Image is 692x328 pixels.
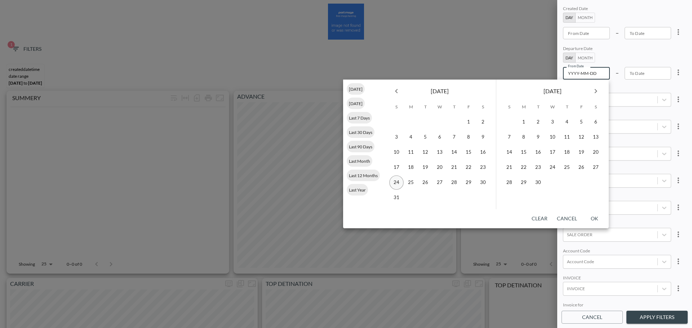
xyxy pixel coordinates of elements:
span: [DATE] [431,86,449,96]
div: Account Code [563,248,671,255]
button: 1 [516,115,531,129]
button: 17 [545,145,560,159]
button: 10 [545,130,560,144]
button: 23 [476,160,490,175]
button: 2 [531,115,545,129]
button: 3 [545,115,560,129]
button: 15 [516,145,531,159]
button: 26 [418,175,432,190]
div: Account Name [563,113,671,120]
button: 17 [389,160,404,175]
button: 26 [574,160,589,175]
span: Thursday [560,100,573,114]
button: more [671,146,686,161]
span: Sunday [390,100,403,114]
button: Month [575,53,595,63]
button: 30 [531,175,545,190]
div: [DATE] [347,83,365,95]
button: 16 [476,145,490,159]
button: 1 [461,115,476,129]
span: Sunday [503,100,516,114]
button: more [671,173,686,188]
button: OK [583,212,606,225]
div: Agent [563,194,671,201]
div: Last Year [347,184,368,196]
input: YYYY-MM-DD [625,27,671,39]
div: Created Date [563,6,671,13]
button: 13 [589,130,603,144]
button: 28 [502,175,516,190]
span: Wednesday [433,100,446,114]
div: [DATE] [347,98,365,109]
span: Tuesday [532,100,545,114]
button: Apply Filters [626,311,688,324]
button: 16 [531,145,545,159]
span: Last Month [347,158,372,164]
div: Invoice for [563,302,671,309]
label: From Date [568,64,584,68]
div: Last 30 Days [347,126,374,138]
span: [DATE] [347,101,365,106]
button: more [671,92,686,107]
span: Thursday [448,100,461,114]
button: 18 [404,160,418,175]
button: 31 [389,190,404,205]
button: 11 [404,145,418,159]
span: [DATE] [347,86,365,92]
div: INVOICE [563,275,671,282]
span: Friday [575,100,588,114]
button: 21 [502,160,516,175]
input: YYYY-MM-DD [625,67,671,79]
button: 11 [560,130,574,144]
div: Departure Date [563,46,671,53]
span: Friday [462,100,475,114]
button: 9 [531,130,545,144]
span: Last 90 Days [347,144,374,149]
span: [DATE] [544,86,562,96]
button: 19 [418,160,432,175]
button: 8 [516,130,531,144]
button: 28 [447,175,461,190]
button: more [671,254,686,269]
button: 4 [560,115,574,129]
button: 25 [404,175,418,190]
button: 29 [461,175,476,190]
span: Saturday [476,100,489,114]
button: 6 [589,115,603,129]
button: 7 [447,130,461,144]
button: Next month [589,84,603,98]
button: 20 [589,145,603,159]
button: 27 [589,160,603,175]
button: 24 [389,175,404,190]
button: more [671,25,686,39]
button: 3 [389,130,404,144]
div: SALE ORDER [563,221,671,228]
button: 15 [461,145,476,159]
button: Cancel [562,311,623,324]
button: 22 [461,160,476,175]
button: Cancel [554,212,580,225]
span: Saturday [589,100,602,114]
button: 6 [432,130,447,144]
span: Last 30 Days [347,130,374,135]
span: Wednesday [546,100,559,114]
button: 7 [502,130,516,144]
button: 19 [574,145,589,159]
button: 21 [447,160,461,175]
button: 5 [418,130,432,144]
button: 2 [476,115,490,129]
div: DATA AREA [563,140,671,147]
button: 10 [389,145,404,159]
button: more [671,200,686,215]
button: 13 [432,145,447,159]
span: Last Year [347,187,368,193]
button: 14 [447,145,461,159]
button: more [671,65,686,80]
div: Last 7 Days [347,112,372,123]
button: Month [575,13,595,23]
div: Last Month [347,155,372,167]
button: 12 [574,130,589,144]
button: 8 [461,130,476,144]
button: 14 [502,145,516,159]
button: 22 [516,160,531,175]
